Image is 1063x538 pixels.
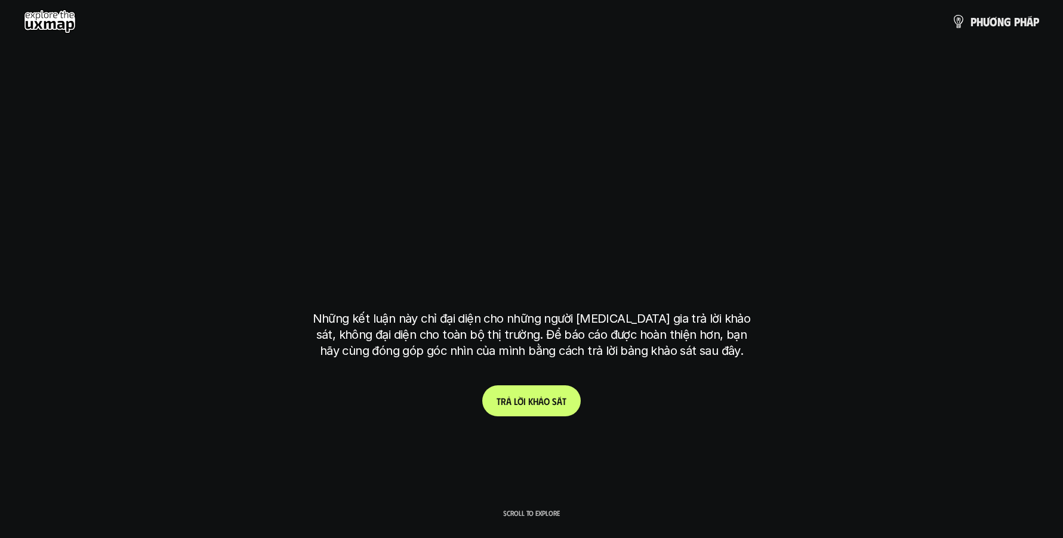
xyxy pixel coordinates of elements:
[990,15,997,28] span: ơ
[503,509,560,517] p: Scroll to explore
[497,395,501,407] span: T
[976,15,983,28] span: h
[538,395,544,407] span: ả
[544,395,550,407] span: o
[517,395,523,407] span: ờ
[1004,15,1011,28] span: g
[983,15,990,28] span: ư
[314,140,750,190] h1: phạm vi công việc của
[528,395,533,407] span: k
[319,234,744,285] h1: tại [GEOGRAPHIC_DATA]
[557,395,562,407] span: á
[491,111,581,125] h6: Kết quả nghiên cứu
[308,311,756,359] p: Những kết luận này chỉ đại diện cho những người [MEDICAL_DATA] gia trả lời khảo sát, không đại di...
[1033,15,1039,28] span: p
[1020,15,1027,28] span: h
[997,15,1004,28] span: n
[951,10,1039,33] a: phươngpháp
[970,15,976,28] span: p
[562,395,566,407] span: t
[506,395,512,407] span: ả
[501,395,506,407] span: r
[514,395,517,407] span: l
[533,395,538,407] span: h
[523,395,526,407] span: i
[1027,15,1033,28] span: á
[552,395,557,407] span: s
[1014,15,1020,28] span: p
